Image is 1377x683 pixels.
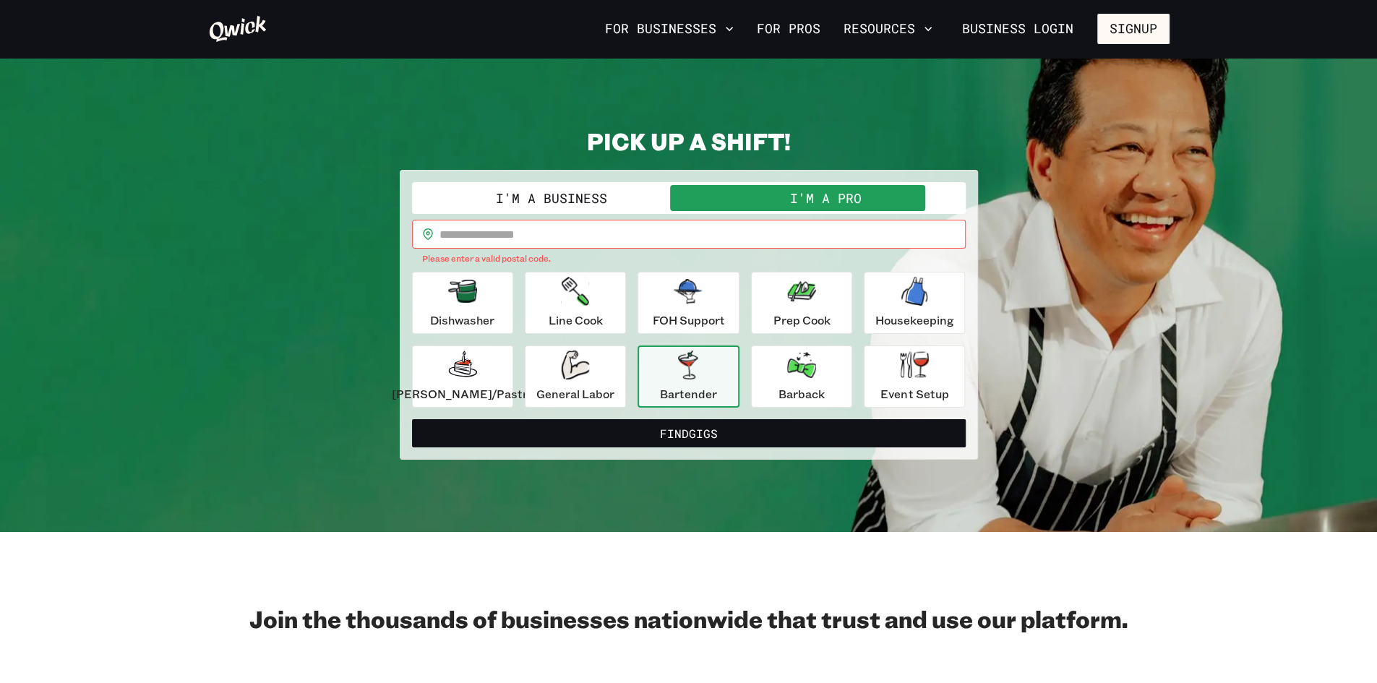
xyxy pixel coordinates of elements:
[422,252,956,266] p: Please enter a valid postal code.
[660,385,717,403] p: Bartender
[208,604,1170,633] h2: Join the thousands of businesses nationwide that trust and use our platform.
[751,17,826,41] a: For Pros
[652,312,724,329] p: FOH Support
[950,14,1086,44] a: Business Login
[880,385,948,403] p: Event Setup
[549,312,603,329] p: Line Cook
[392,385,533,403] p: [PERSON_NAME]/Pastry
[525,272,626,334] button: Line Cook
[412,272,513,334] button: Dishwasher
[536,385,614,403] p: General Labor
[525,345,626,408] button: General Labor
[838,17,938,41] button: Resources
[773,312,830,329] p: Prep Cook
[415,185,689,211] button: I'm a Business
[412,345,513,408] button: [PERSON_NAME]/Pastry
[599,17,739,41] button: For Businesses
[1097,14,1170,44] button: Signup
[430,312,494,329] p: Dishwasher
[412,419,966,448] button: FindGigs
[778,385,825,403] p: Barback
[875,312,954,329] p: Housekeeping
[864,272,965,334] button: Housekeeping
[689,185,963,211] button: I'm a Pro
[638,345,739,408] button: Bartender
[638,272,739,334] button: FOH Support
[400,126,978,155] h2: PICK UP A SHIFT!
[751,345,852,408] button: Barback
[864,345,965,408] button: Event Setup
[751,272,852,334] button: Prep Cook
